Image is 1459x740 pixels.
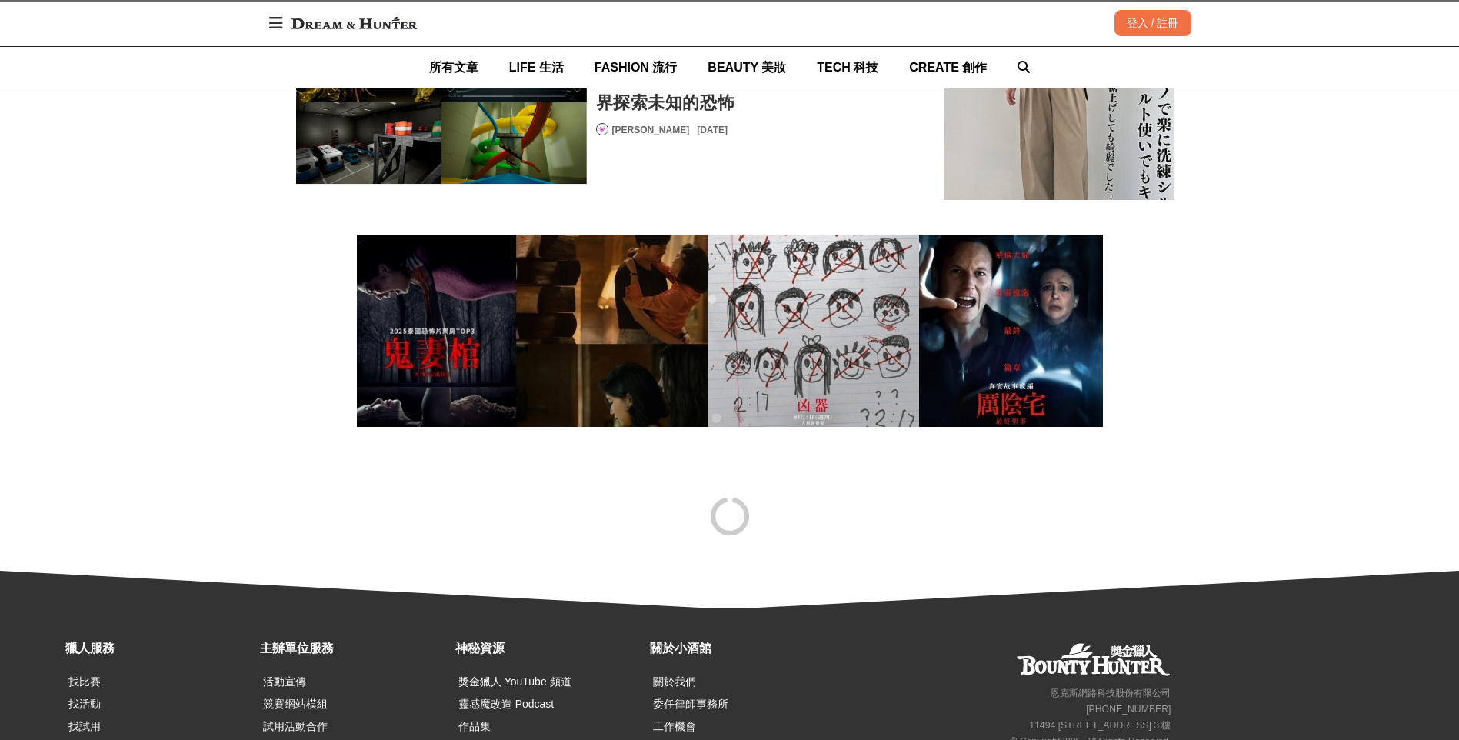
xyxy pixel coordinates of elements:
a: 靈感魔改造 Podcast [458,698,554,710]
div: 獵人服務 [65,639,252,658]
a: 恐怖遊戲推薦：《後室公司》Steam平台正式上線！在神秘的日常平行世界探索未知的恐怖 [296,21,587,185]
a: [PERSON_NAME] [612,123,690,137]
a: 找試用 [68,720,101,732]
a: 獎金獵人 YouTube 頻道 [458,675,571,688]
img: Dream & Hunter [284,9,425,37]
a: 找比賽 [68,675,101,688]
div: 關於小酒館 [650,639,837,658]
img: 2025恐怖片推薦：最新泰國、越南、歐美、台灣驚悚、鬼片電影一覽！膽小者慎入！ [357,235,1103,427]
div: 主辦單位服務 [260,639,447,658]
span: FASHION 流行 [595,61,678,74]
a: 關於我們 [653,675,696,688]
img: Avatar [597,124,608,135]
div: 神秘資源 [455,639,642,658]
a: 找活動 [68,698,101,710]
a: BEAUTY 美妝 [708,47,786,88]
a: CREATE 創作 [909,47,987,88]
a: 試用活動合作 [263,720,328,732]
a: 競賽網站模組 [263,698,328,710]
span: TECH 科技 [817,61,878,74]
small: [PHONE_NUMBER] [1086,704,1171,715]
span: LIFE 生活 [509,61,564,74]
a: 作品集 [458,720,491,732]
div: [DATE] [697,123,728,137]
span: 所有文章 [429,61,478,74]
span: CREATE 創作 [909,61,987,74]
a: 工作機會 [653,720,696,732]
a: TECH 科技 [817,47,878,88]
small: 恩克斯網路科技股份有限公司 [1051,688,1171,698]
a: 獎金獵人 [1017,643,1171,676]
div: 登入 / 註冊 [1114,10,1191,36]
a: 委任律師事務所 [653,698,728,710]
a: Avatar [596,123,608,135]
a: 所有文章 [429,47,478,88]
a: 活動宣傳 [263,675,306,688]
span: BEAUTY 美妝 [708,61,786,74]
a: FASHION 流行 [595,47,678,88]
a: LIFE 生活 [509,47,564,88]
small: 11494 [STREET_ADDRESS] 3 樓 [1029,720,1171,731]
